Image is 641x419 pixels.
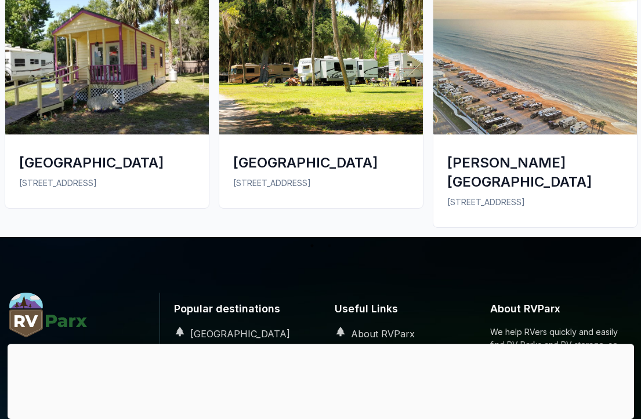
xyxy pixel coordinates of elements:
[490,293,632,326] h6: About RVParx
[233,153,409,172] div: [GEOGRAPHIC_DATA]
[330,328,415,340] a: About RVParx
[490,326,632,364] p: We help RVers quickly and easily find RV Parks and RV storage, so you can focus on the adventure.
[9,341,150,366] h4: RVPARX
[9,293,87,337] img: RVParx.com
[447,153,623,191] div: [PERSON_NAME][GEOGRAPHIC_DATA]
[306,240,318,252] button: 1
[330,293,472,326] h6: Useful Links
[324,240,335,252] button: 2
[169,293,311,326] h6: Popular destinations
[8,344,591,416] iframe: Advertisement
[9,328,150,379] a: RVParx.comRVPARXRV PLANNING AND PARKING
[233,177,409,190] p: [STREET_ADDRESS]
[169,328,290,340] a: [GEOGRAPHIC_DATA]
[19,177,195,190] p: [STREET_ADDRESS]
[19,153,195,172] div: [GEOGRAPHIC_DATA]
[447,196,623,209] p: [STREET_ADDRESS]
